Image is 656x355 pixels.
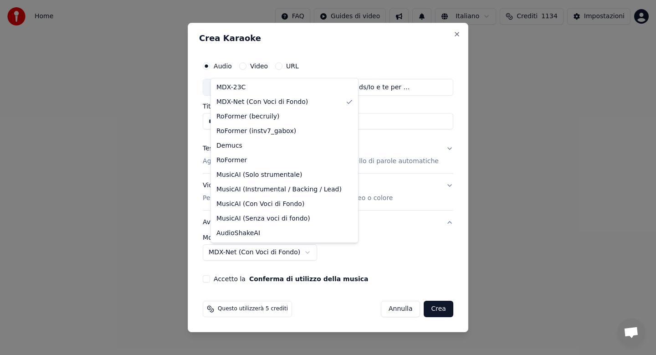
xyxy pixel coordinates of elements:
span: RoFormer (instv7_gabox) [216,127,296,136]
span: MDX-23C [216,83,246,92]
span: AudioShakeAI [216,229,260,238]
span: MDX-Net (Con Voci di Fondo) [216,98,308,107]
span: MusicAI (Con Voci di Fondo) [216,200,304,209]
span: RoFormer [216,156,247,165]
span: Demucs [216,141,242,150]
span: MusicAI (Instrumental / Backing / Lead) [216,185,342,194]
span: MusicAI (Senza voci di fondo) [216,214,310,223]
span: RoFormer (becruily) [216,112,280,121]
span: MusicAI (Solo strumentale) [216,170,302,180]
